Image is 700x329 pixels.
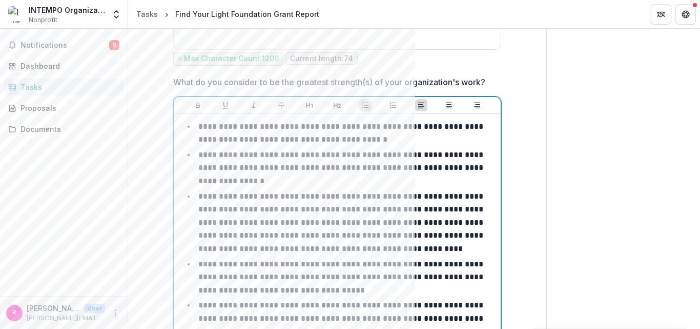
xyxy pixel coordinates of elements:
button: Heading 2 [331,99,343,111]
a: Proposals [4,100,123,117]
button: Strike [275,99,287,111]
a: Documents [4,121,123,138]
div: Tasks [20,82,115,92]
div: INTEMPO Organization Inc. [29,5,105,15]
p: User [84,304,105,313]
button: More [109,307,121,319]
button: Ordered List [387,99,399,111]
button: Partners [651,4,671,25]
div: Proposals [20,103,115,113]
div: Tasks [136,9,158,20]
a: Tasks [4,79,123,95]
button: Heading 1 [303,99,316,111]
div: robbin@intempo.org [12,309,16,316]
button: Align Right [471,99,483,111]
button: Get Help [675,4,696,25]
nav: breadcrumb [132,7,323,22]
div: Dashboard [20,61,115,71]
a: Dashboard [4,57,123,74]
span: Nonprofit [29,15,57,25]
button: Bullet List [359,99,372,111]
p: [PERSON_NAME][EMAIL_ADDRESS][DOMAIN_NAME] [27,314,105,323]
button: Open entity switcher [109,4,123,25]
p: Current length: 74 [290,54,353,63]
span: Notifications [20,41,109,50]
button: Underline [219,99,232,111]
span: 5 [109,40,119,50]
p: Max Character Count: 1200 [184,54,279,63]
p: What do you consider to be the greatest strength(s) of your organization's work? [173,76,485,88]
button: Bold [192,99,204,111]
a: Tasks [132,7,162,22]
button: Align Left [415,99,427,111]
button: Italicize [248,99,260,111]
div: Find Your Light Foundation Grant Report [175,9,319,20]
button: Notifications5 [4,37,123,53]
img: INTEMPO Organization Inc. [8,6,25,23]
p: [PERSON_NAME][EMAIL_ADDRESS][DOMAIN_NAME] [27,303,80,314]
div: Documents [20,124,115,134]
button: Align Center [443,99,455,111]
